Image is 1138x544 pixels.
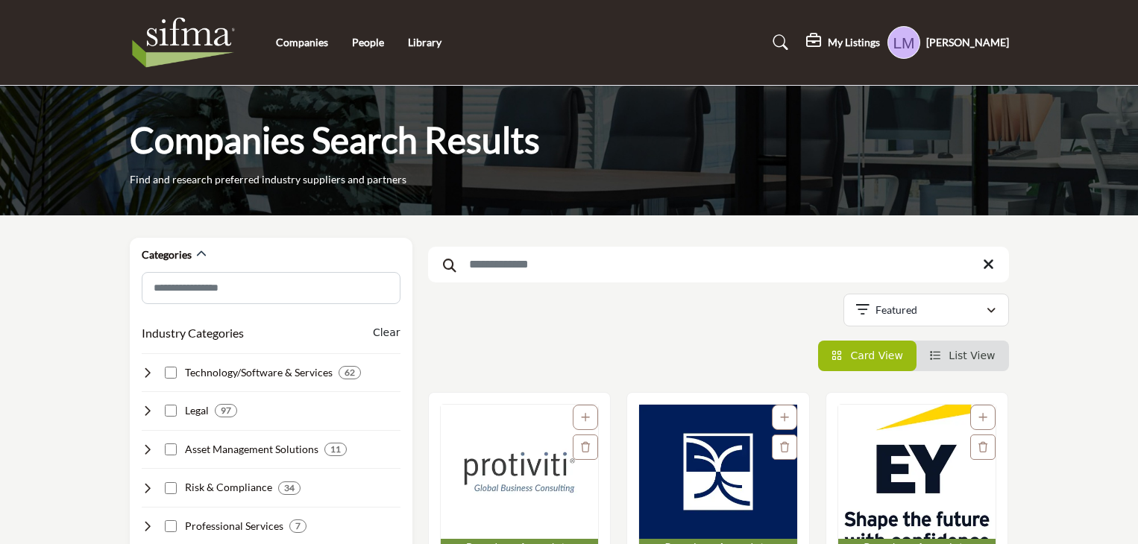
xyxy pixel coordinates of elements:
[843,294,1009,326] button: Featured
[758,31,798,54] a: Search
[185,519,283,534] h4: Professional Services: Delivering staffing, training, and outsourcing services to support securit...
[930,350,996,361] a: View List
[330,444,341,455] b: 11
[639,405,797,539] img: Broadridge Financial Solutions, Inc.
[875,303,917,317] p: Featured
[832,350,903,361] a: View Card
[780,411,789,423] a: Add To List
[289,519,306,533] div: 7 Results For Professional Services
[581,411,590,423] a: Add To List
[838,405,996,539] img: Ernst & Young LLP
[278,481,301,495] div: 34 Results For Risk & Compliance
[850,350,902,361] span: Card View
[339,366,361,379] div: 62 Results For Technology/Software & Services
[284,483,295,493] b: 34
[373,325,400,341] buton: Clear
[130,13,245,72] img: Site Logo
[295,521,301,531] b: 7
[887,26,920,59] button: Show hide supplier dropdown
[185,403,209,418] h4: Legal: Providing legal advice, compliance support, and litigation services to securities industry...
[165,367,177,379] input: Select Technology/Software & Services checkbox
[185,480,272,495] h4: Risk & Compliance: Helping securities industry firms manage risk, ensure compliance, and prevent ...
[441,405,599,539] img: Protiviti
[408,36,441,48] a: Library
[276,36,328,48] a: Companies
[142,324,244,342] button: Industry Categories
[165,443,177,455] input: Select Asset Management Solutions checkbox
[185,442,318,457] h4: Asset Management Solutions: Offering investment strategies, portfolio management, and performance...
[142,272,400,304] input: Search Category
[130,117,540,163] h1: Companies Search Results
[926,35,1009,50] h5: [PERSON_NAME]
[324,443,347,456] div: 11 Results For Asset Management Solutions
[165,405,177,417] input: Select Legal checkbox
[345,367,355,378] b: 62
[352,36,384,48] a: People
[978,411,987,423] a: Add To List
[221,405,231,416] b: 97
[949,350,995,361] span: List View
[215,404,237,417] div: 97 Results For Legal
[185,365,333,380] h4: Technology/Software & Services: Developing and implementing technology solutions to support secur...
[917,341,1009,371] li: List View
[828,36,880,49] h5: My Listings
[806,34,880,51] div: My Listings
[165,482,177,494] input: Select Risk & Compliance checkbox
[130,172,406,187] p: Find and research preferred industry suppliers and partners
[142,247,192,262] h2: Categories
[818,341,917,371] li: Card View
[165,520,177,532] input: Select Professional Services checkbox
[428,247,1009,282] input: Search Keyword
